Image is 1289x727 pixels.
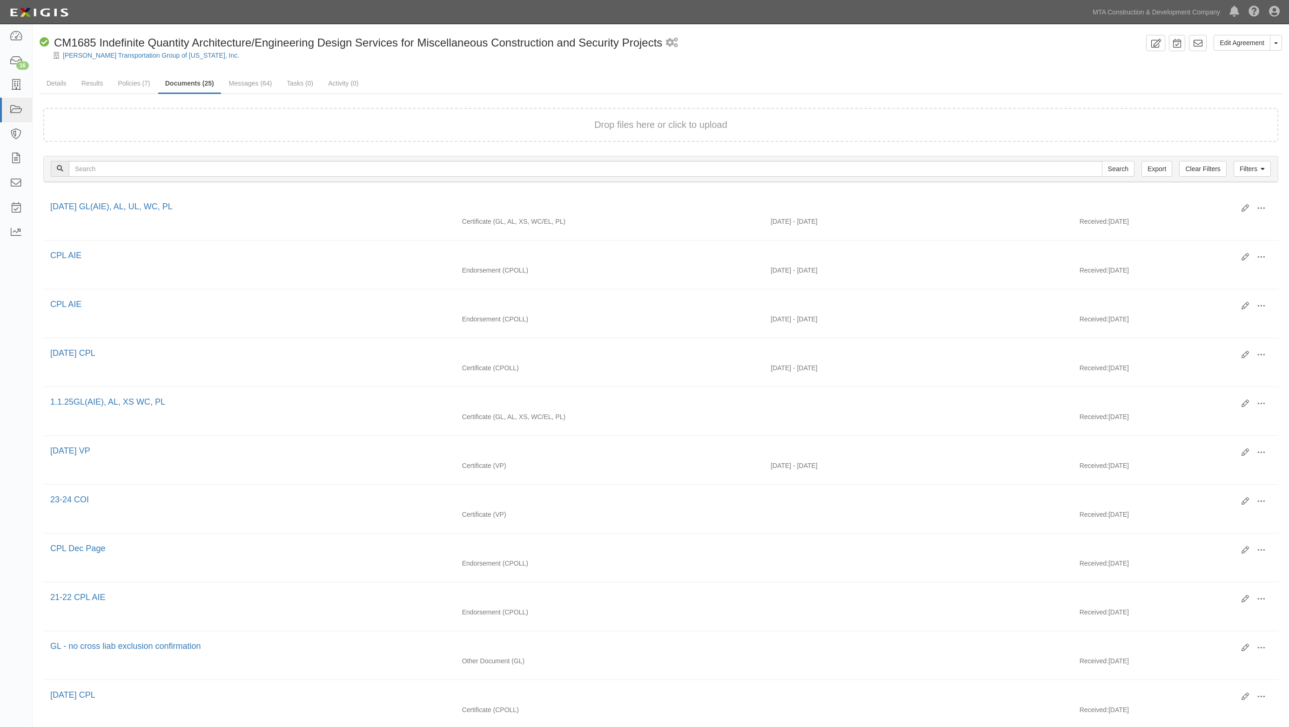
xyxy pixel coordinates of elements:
div: Effective 09/30/2023 - Expiration 09/30/2025 [764,266,1073,275]
div: [DATE] [1073,314,1278,328]
div: [DATE] [1073,705,1278,719]
div: [DATE] [1073,217,1278,231]
a: Export [1141,161,1172,177]
img: Logo [7,4,71,21]
div: Contractors Pollution Liability [455,607,764,617]
a: Filters [1234,161,1271,177]
div: [DATE] [1073,266,1278,280]
a: 21-22 CPL AIE [50,593,105,602]
a: Documents (25) [158,74,221,94]
div: 1.1.25GL(AIE), AL, XS WC, PL [50,396,1235,408]
p: Received: [1080,559,1108,568]
div: 23-24 COI [50,494,1235,506]
div: Contractors Pollution Liability [455,266,764,275]
a: Clear Filters [1179,161,1226,177]
div: CPL AIE [50,299,1235,311]
div: [DATE] [1073,363,1278,377]
a: [DATE] CPL [50,690,95,700]
i: 1 scheduled workflow [666,38,678,48]
span: Drop files here or click to upload [594,120,727,130]
p: Received: [1080,217,1108,226]
a: [DATE] VP [50,446,90,455]
div: 1.1.26 GL(AIE), AL, UL, WC, PL [50,201,1235,213]
div: Effective - Expiration [764,412,1073,413]
div: Effective 01/01/2025 - Expiration 01/01/2026 [764,217,1073,226]
div: General Liability Auto Liability Excess/Umbrella Liability Workers Compensation/Employers Liabili... [455,412,764,421]
p: Received: [1080,412,1108,421]
div: General Liability Auto Liability Excess/Umbrella Liability Workers Compensation/Employers Liabili... [455,217,764,226]
div: [DATE] [1073,607,1278,621]
span: CM1685 Indefinite Quantity Architecture/Engineering Design Services for Miscellaneous Constructio... [54,36,662,49]
div: 9.30.2025 CPL [50,347,1235,360]
div: CM1685 Indefinite Quantity Architecture/Engineering Design Services for Miscellaneous Constructio... [40,35,662,51]
a: Activity (0) [321,74,365,93]
div: [DATE] [1073,559,1278,573]
a: CPL AIE [50,300,81,309]
div: Effective 08/15/2024 - Expiration 08/15/2025 [764,461,1073,470]
div: Effective 09/30/2023 - Expiration 09/30/2025 [764,363,1073,373]
div: Valuable Papers [455,510,764,519]
div: 16 [16,61,29,70]
a: Messages (64) [222,74,279,93]
div: Contractors Pollution Liability [455,314,764,324]
a: CPL AIE [50,251,81,260]
p: Received: [1080,314,1108,324]
p: Received: [1080,461,1108,470]
a: Policies (7) [111,74,157,93]
a: Results [74,74,110,93]
i: Help Center - Complianz [1249,7,1260,18]
p: Received: [1080,705,1108,714]
a: [DATE] GL(AIE), AL, UL, WC, PL [50,202,173,211]
div: [DATE] [1073,412,1278,426]
input: Search [1102,161,1135,177]
input: Search [69,161,1102,177]
div: [DATE] [1073,656,1278,670]
p: Received: [1080,656,1108,666]
div: Effective - Expiration [764,656,1073,657]
a: Details [40,74,74,93]
a: CPL Dec Page [50,544,105,553]
div: [DATE] [1073,510,1278,524]
p: Received: [1080,607,1108,617]
a: 1.1.25GL(AIE), AL, XS WC, PL [50,397,165,407]
a: Tasks (0) [280,74,320,93]
div: 8.15.25 VP [50,445,1235,457]
p: Received: [1080,510,1108,519]
div: Contractors Pollution Liability [455,559,764,568]
a: MTA Construction & Development Company [1088,3,1225,21]
div: Contractors Pollution Liability [455,363,764,373]
a: [DATE] CPL [50,348,95,358]
a: GL - no cross liab exclusion confirmation [50,641,201,651]
div: [DATE] [1073,461,1278,475]
div: GL - no cross liab exclusion confirmation [50,640,1235,653]
i: Compliant [40,38,49,47]
p: Received: [1080,363,1108,373]
div: 21-22 CPL AIE [50,592,1235,604]
a: [PERSON_NAME] Transportation Group of [US_STATE], Inc. [63,52,239,59]
div: Valuable Papers [455,461,764,470]
div: Effective - Expiration [764,705,1073,706]
div: General Liability [455,656,764,666]
div: CPL Dec Page [50,543,1235,555]
div: Effective 09/30/2023 - Expiration 09/30/2025 [764,314,1073,324]
p: Received: [1080,266,1108,275]
a: Edit Agreement [1214,35,1270,51]
a: 23-24 COI [50,495,89,504]
div: Contractors Pollution Liability [455,705,764,714]
div: CPL AIE [50,250,1235,262]
div: 9.30.23 CPL [50,689,1235,701]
